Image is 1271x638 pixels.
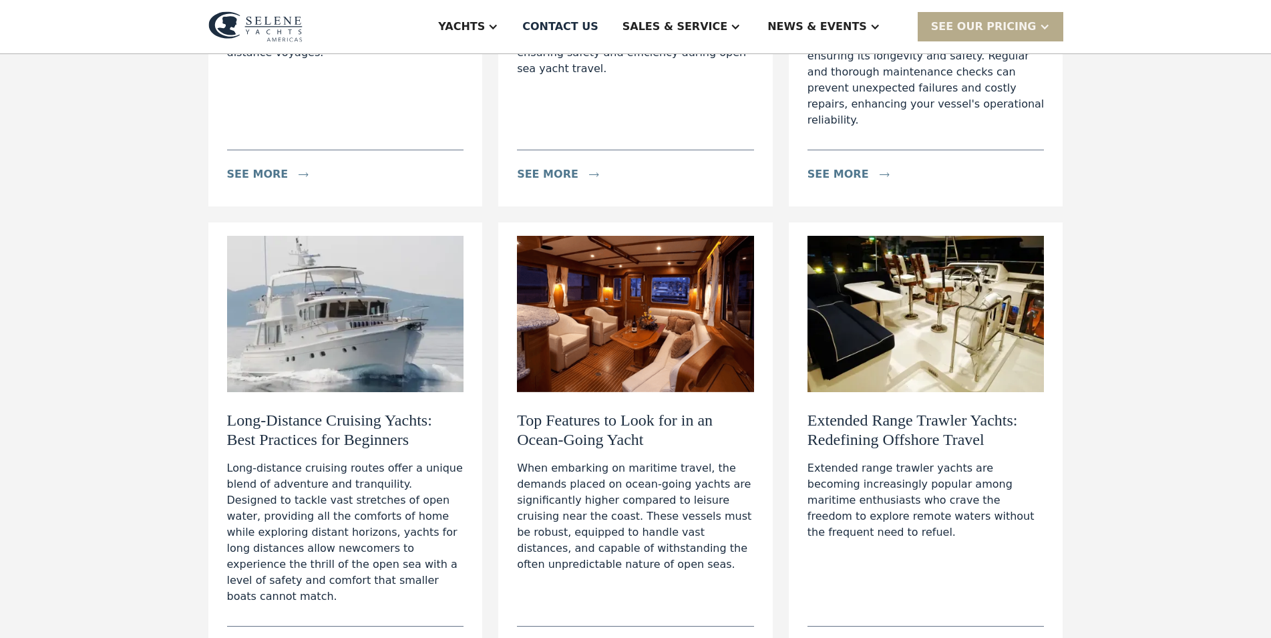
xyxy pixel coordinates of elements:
[517,411,754,450] h2: Top Features to Look for in an Ocean-Going Yacht
[807,411,1045,450] h2: Extended Range Trawler Yachts: Redefining Offshore Travel
[227,411,464,450] h2: Long-Distance Cruising Yachts: Best Practices for Beginners
[227,166,289,182] div: see more
[208,11,303,42] img: logo
[931,19,1037,35] div: SEE Our Pricing
[767,19,867,35] div: News & EVENTS
[880,172,890,177] img: icon
[517,460,754,573] div: When embarking on maritime travel, the demands placed on ocean-going yachts are significantly hig...
[517,166,578,182] div: see more
[622,19,727,35] div: Sales & Service
[227,460,464,605] div: Long-distance cruising routes offer a unique blend of adventure and tranquility. Designed to tack...
[807,16,1045,128] div: Maintaining your long-range trawler yacht is crucial for optimal performance and ensuring its lon...
[522,19,598,35] div: Contact US
[807,460,1045,540] div: Extended range trawler yachts are becoming increasingly popular among maritime enthusiasts who cr...
[807,166,869,182] div: see more
[299,172,309,177] img: icon
[918,12,1063,41] div: SEE Our Pricing
[589,172,599,177] img: icon
[438,19,485,35] div: Yachts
